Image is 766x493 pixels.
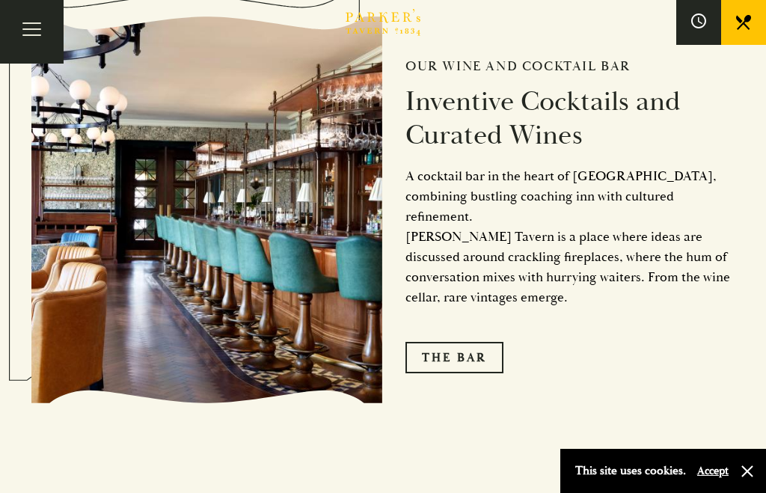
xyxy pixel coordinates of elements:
a: The Bar [405,342,503,373]
p: A cocktail bar in the heart of [GEOGRAPHIC_DATA], combining bustling coaching inn with cultured r... [405,166,735,307]
p: This site uses cookies. [575,460,686,482]
button: Accept [697,464,729,478]
button: Close and accept [740,464,755,479]
h2: Our Wine and Cocktail Bar [405,58,735,75]
h2: Inventive Cocktails and Curated Wines [405,85,735,153]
